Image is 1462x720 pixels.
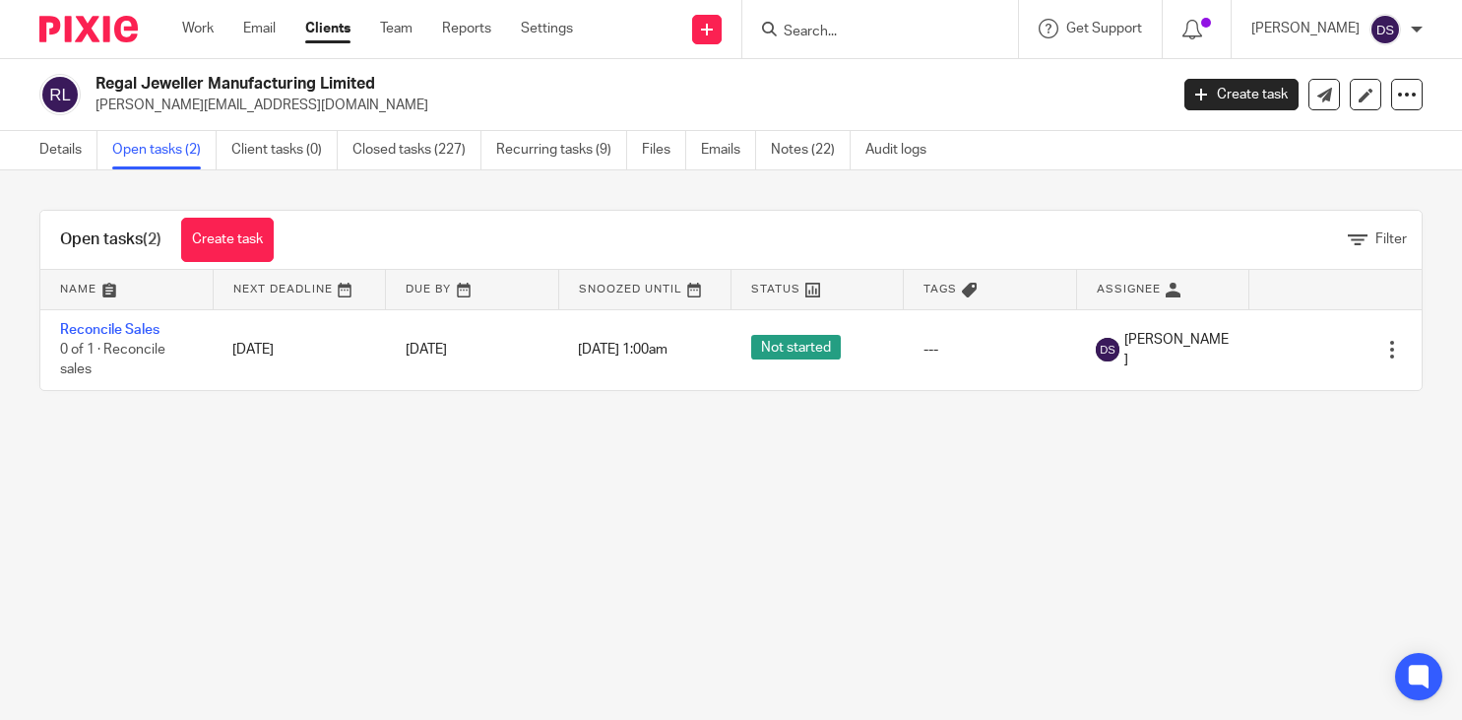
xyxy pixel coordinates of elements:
a: Create task [181,218,274,262]
img: svg%3E [39,74,81,115]
a: Reconcile Sales [60,323,159,337]
a: Settings [521,19,573,38]
img: svg%3E [1096,338,1119,361]
span: [DATE] 1:00am [578,343,667,357]
input: Search [782,24,959,41]
span: Tags [923,284,957,295]
img: svg%3E [1369,14,1401,45]
a: Audit logs [865,131,941,169]
span: Get Support [1066,22,1142,35]
td: [DATE] [213,309,385,390]
a: Details [39,131,97,169]
a: Team [380,19,413,38]
a: Email [243,19,276,38]
a: Client tasks (0) [231,131,338,169]
a: Work [182,19,214,38]
img: Pixie [39,16,138,42]
span: Filter [1375,232,1407,246]
a: Open tasks (2) [112,131,217,169]
p: [PERSON_NAME][EMAIL_ADDRESS][DOMAIN_NAME] [95,96,1155,115]
a: Recurring tasks (9) [496,131,627,169]
span: Not started [751,335,841,360]
a: Clients [305,19,350,38]
a: Create task [1184,79,1299,110]
a: Closed tasks (227) [352,131,481,169]
a: Reports [442,19,491,38]
h2: Regal Jeweller Manufacturing Limited [95,74,943,95]
span: 0 of 1 · Reconcile sales [60,343,165,377]
p: [PERSON_NAME] [1251,19,1360,38]
a: Files [642,131,686,169]
span: Status [751,284,800,295]
h1: Open tasks [60,229,161,250]
a: Notes (22) [771,131,851,169]
span: (2) [143,231,161,247]
span: Snoozed Until [579,284,682,295]
span: [DATE] [406,343,447,357]
span: [PERSON_NAME] [1124,330,1229,370]
div: --- [923,340,1056,360]
a: Emails [701,131,756,169]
